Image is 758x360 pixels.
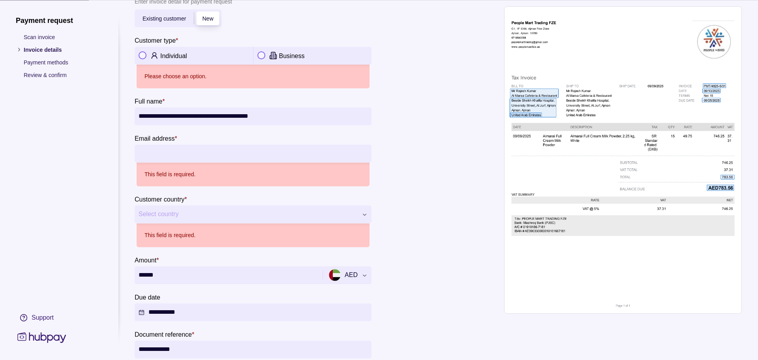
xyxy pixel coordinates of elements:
label: Email address [135,133,177,143]
button: Due date [135,303,371,321]
label: Due date [135,292,160,302]
input: Full name [139,107,368,125]
p: Please choose an option. [144,72,206,81]
p: Payment methods [24,58,103,66]
p: Business [279,53,305,59]
p: Due date [135,294,160,300]
label: Document reference [135,329,194,339]
div: newRemitter [135,9,221,27]
div: Support [32,313,54,322]
label: Full name [135,96,165,106]
p: Document reference [135,331,192,337]
p: Email address [135,135,174,141]
p: Amount [135,256,156,263]
input: amount [139,266,317,284]
p: Full name [135,98,162,104]
p: Scan invoice [24,32,103,41]
img: Invoice preview [505,6,741,313]
p: Individual [160,53,187,59]
p: This field is required. [144,231,195,239]
span: New [202,16,213,22]
p: This field is required. [144,170,195,179]
a: Support [16,309,103,326]
p: Customer type [135,37,176,43]
p: Review & confirm [24,70,103,79]
p: Invoice details [24,45,103,54]
input: Document reference [139,341,368,358]
h1: Payment request [16,16,103,25]
label: Customer country [135,194,187,204]
span: Existing customer [143,16,186,22]
p: Customer country [135,196,184,202]
input: Email address [139,145,368,162]
label: Amount [135,255,159,264]
label: Customer type [135,35,178,45]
